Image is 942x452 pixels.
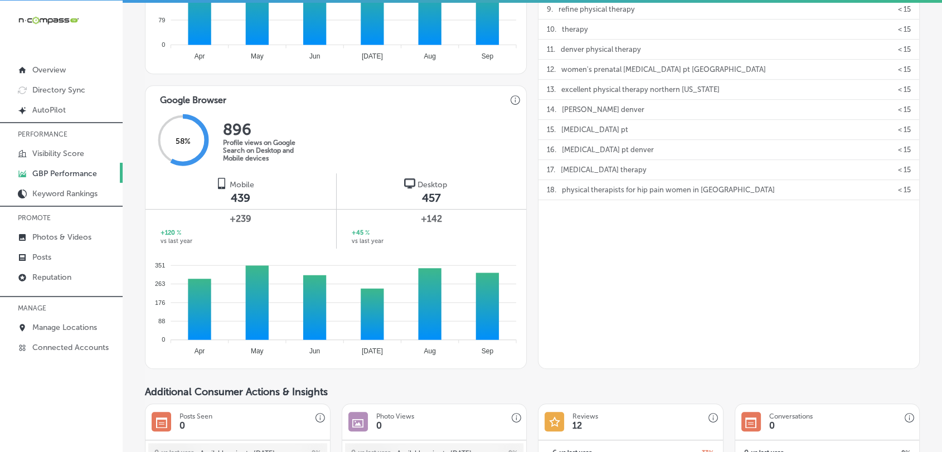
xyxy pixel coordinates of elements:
[32,323,97,332] p: Manage Locations
[179,420,185,431] h1: 0
[158,317,165,324] tspan: 88
[417,180,447,189] span: Desktop
[352,212,511,226] span: +142
[561,120,628,139] p: [MEDICAL_DATA] pt
[769,412,813,420] h3: Conversations
[42,66,100,73] div: Domain Overview
[161,238,192,244] span: vs last year
[18,18,27,27] img: logo_orange.svg
[155,261,165,268] tspan: 351
[547,100,556,119] p: 14 .
[562,180,775,200] p: physical therapists for hip pain women in [GEOGRAPHIC_DATA]
[362,347,383,354] tspan: [DATE]
[179,412,212,420] h3: Posts Seen
[176,137,191,146] span: 58 %
[376,412,414,420] h3: Photo Views
[31,18,55,27] div: v 4.0.25
[32,85,85,95] p: Directory Sync
[898,120,911,139] p: < 15
[309,347,320,354] tspan: Jun
[898,60,911,79] p: < 15
[404,178,415,189] img: logo
[561,60,766,79] p: women's prenatal [MEDICAL_DATA] pt [GEOGRAPHIC_DATA]
[547,120,556,139] p: 15 .
[155,280,165,287] tspan: 263
[547,160,555,179] p: 17 .
[898,180,911,200] p: < 15
[123,66,188,73] div: Keywords by Traffic
[562,20,588,39] p: therapy
[111,65,120,74] img: tab_keywords_by_traffic_grey.svg
[561,40,641,59] p: denver physical therapy
[32,105,66,115] p: AutoPilot
[547,80,556,99] p: 13 .
[547,60,556,79] p: 12 .
[32,189,98,198] p: Keyword Rankings
[562,100,644,119] p: [PERSON_NAME] denver
[898,20,911,39] p: < 15
[216,178,227,189] img: logo
[32,65,66,75] p: Overview
[223,139,312,162] p: Profile views on Google Search on Desktop and Mobile devices
[32,232,91,242] p: Photos & Videos
[230,180,254,189] span: Mobile
[161,212,321,226] span: +239
[572,412,598,420] h3: Reviews
[561,160,647,179] p: [MEDICAL_DATA] therapy
[195,347,205,354] tspan: Apr
[422,191,441,205] span: 457
[309,52,320,60] tspan: Jun
[898,40,911,59] p: < 15
[251,52,264,60] tspan: May
[363,229,370,238] span: %
[898,160,911,179] p: < 15
[572,420,582,431] h1: 12
[898,140,911,159] p: < 15
[352,238,383,244] span: vs last year
[223,120,312,139] h2: 896
[151,86,235,109] h3: Google Browser
[32,149,84,158] p: Visibility Score
[547,40,555,59] p: 11 .
[376,420,382,431] h1: 0
[547,20,556,39] p: 10 .
[18,15,79,26] img: 660ab0bf-5cc7-4cb8-ba1c-48b5ae0f18e60NCTV_CLogo_TV_Black_-500x88.png
[158,16,165,23] tspan: 79
[251,347,264,354] tspan: May
[145,386,328,398] span: Additional Consumer Actions & Insights
[18,29,27,38] img: website_grey.svg
[898,100,911,119] p: < 15
[547,180,556,200] p: 18 .
[482,52,494,60] tspan: Sep
[547,140,556,159] p: 16 .
[32,169,97,178] p: GBP Performance
[155,299,165,305] tspan: 176
[352,229,370,238] h2: +45
[898,80,911,99] p: < 15
[32,343,109,352] p: Connected Accounts
[561,80,720,99] p: excellent physical therapy northern [US_STATE]
[424,347,435,354] tspan: Aug
[162,41,165,48] tspan: 0
[29,29,123,38] div: Domain: [DOMAIN_NAME]
[195,52,205,60] tspan: Apr
[175,229,181,238] span: %
[769,420,775,431] h1: 0
[362,52,383,60] tspan: [DATE]
[231,191,250,205] span: 439
[32,273,71,282] p: Reputation
[482,347,494,354] tspan: Sep
[30,65,39,74] img: tab_domain_overview_orange.svg
[162,336,165,343] tspan: 0
[161,229,181,238] h2: +120
[424,52,435,60] tspan: Aug
[562,140,654,159] p: [MEDICAL_DATA] pt denver
[32,252,51,262] p: Posts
